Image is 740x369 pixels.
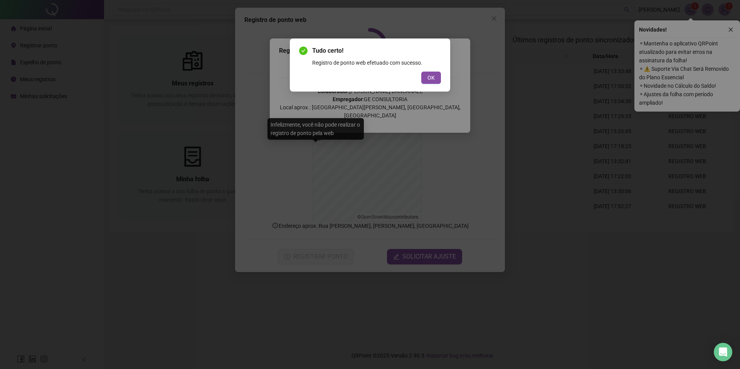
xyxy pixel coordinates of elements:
span: check-circle [299,47,308,55]
div: Registro de ponto web efetuado com sucesso. [312,58,441,67]
button: OK [421,72,441,84]
span: OK [427,73,435,82]
span: Tudo certo! [312,46,441,55]
div: Open Intercom Messenger [714,343,732,361]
